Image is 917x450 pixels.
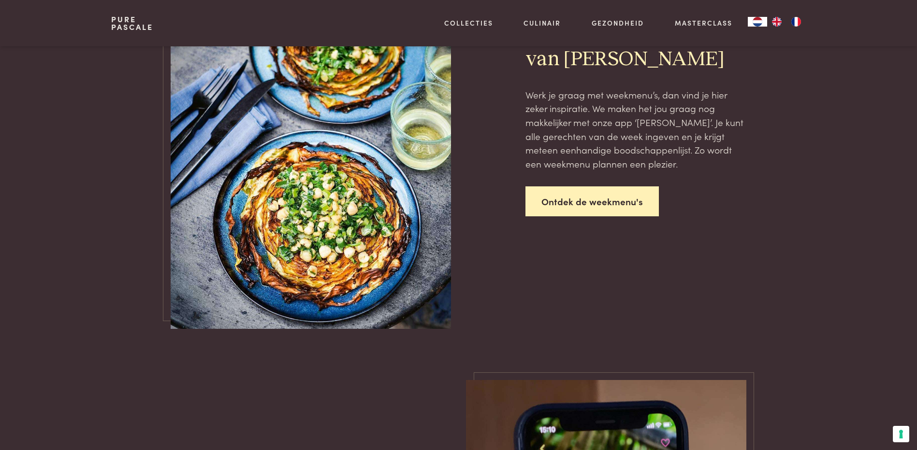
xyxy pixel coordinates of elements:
[525,88,747,171] p: Werk je graag met weekmenu’s, dan vind je hier zeker inspiratie. We maken het jou graag nog makke...
[675,18,732,28] a: Masterclass
[524,18,561,28] a: Culinair
[525,186,659,217] a: Ontdek de weekmenu's
[748,17,767,27] div: Language
[748,17,767,27] a: NL
[525,21,747,72] h2: Ontdek de weekmenu’s van [PERSON_NAME]
[111,15,153,31] a: PurePascale
[786,17,806,27] a: FR
[444,18,493,28] a: Collecties
[592,18,644,28] a: Gezondheid
[767,17,786,27] a: EN
[893,426,909,442] button: Uw voorkeuren voor toestemming voor trackingtechnologieën
[748,17,806,27] aside: Language selected: Nederlands
[767,17,806,27] ul: Language list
